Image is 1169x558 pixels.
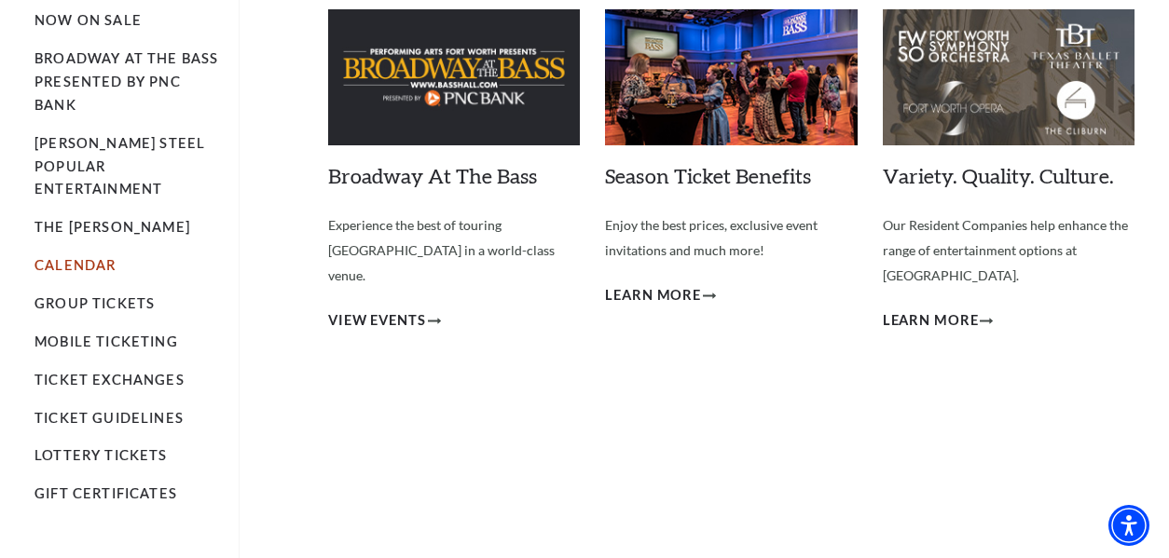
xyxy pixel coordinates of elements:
a: Learn More Variety. Quality. Culture. [883,309,994,333]
p: Enjoy the best prices, exclusive event invitations and much more! [605,213,857,263]
a: Variety. Quality. Culture. [883,163,1114,188]
a: [PERSON_NAME] Steel Popular Entertainment [34,135,205,197]
a: Broadway At The Bass [328,163,537,188]
a: Calendar [34,257,116,273]
div: Accessibility Menu [1108,505,1149,546]
a: Group Tickets [34,295,155,311]
a: Ticket Guidelines [34,410,184,426]
a: Lottery Tickets [34,447,168,463]
a: Mobile Ticketing [34,333,178,349]
span: View Events [328,309,426,333]
img: Variety. Quality. Culture. [883,9,1135,144]
span: Learn More [605,284,701,307]
span: Learn More [883,309,979,333]
p: Our Resident Companies help enhance the range of entertainment options at [GEOGRAPHIC_DATA]. [883,213,1135,288]
a: Broadway At The Bass presented by PNC Bank [34,50,218,113]
img: Season Ticket Benefits [605,9,857,144]
a: Gift Certificates [34,485,177,501]
a: Learn More Season Ticket Benefits [605,284,716,307]
a: View Events [328,309,441,333]
a: Ticket Exchanges [34,372,185,388]
p: Experience the best of touring [GEOGRAPHIC_DATA] in a world-class venue. [328,213,580,288]
a: Now On Sale [34,12,142,28]
img: Broadway At The Bass [328,9,580,144]
a: Season Ticket Benefits [605,163,811,188]
a: The [PERSON_NAME] [34,219,190,235]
